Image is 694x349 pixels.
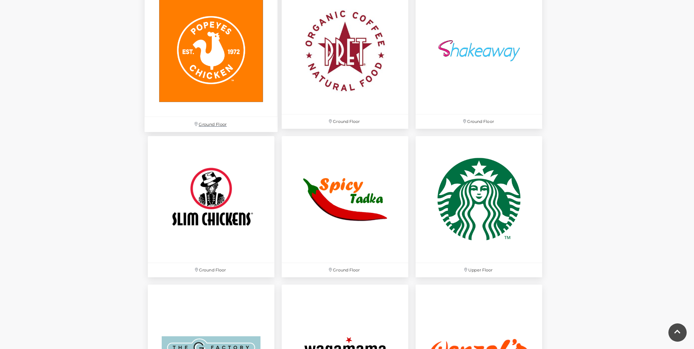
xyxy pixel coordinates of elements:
p: Ground Floor [145,117,278,132]
p: Ground Floor [148,263,274,277]
p: Upper Floor [416,263,542,277]
img: Starbucks at Festival Place, Basingstoke [416,136,542,263]
p: Ground Floor [282,263,408,277]
a: Ground Floor [278,132,412,281]
p: Ground Floor [416,115,542,129]
a: Ground Floor [144,132,278,281]
p: Ground Floor [282,115,408,129]
a: Starbucks at Festival Place, Basingstoke Upper Floor [412,132,546,281]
